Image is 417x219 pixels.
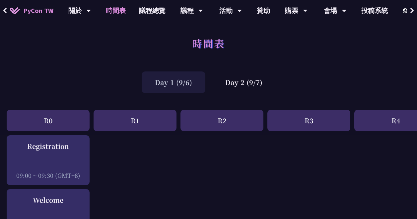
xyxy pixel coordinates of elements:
[94,110,176,131] div: R1
[212,71,276,93] div: Day 2 (9/7)
[10,7,20,14] img: Home icon of PyCon TW 2025
[7,110,90,131] div: R0
[142,71,205,93] div: Day 1 (9/6)
[23,6,53,16] span: PyCon TW
[10,195,86,205] div: Welcome
[267,110,350,131] div: R3
[10,141,86,151] div: Registration
[192,33,225,53] h1: 時間表
[403,8,409,13] img: Locale Icon
[3,2,60,19] a: PyCon TW
[10,171,86,179] div: 09:00 ~ 09:30 (GMT+8)
[180,110,263,131] div: R2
